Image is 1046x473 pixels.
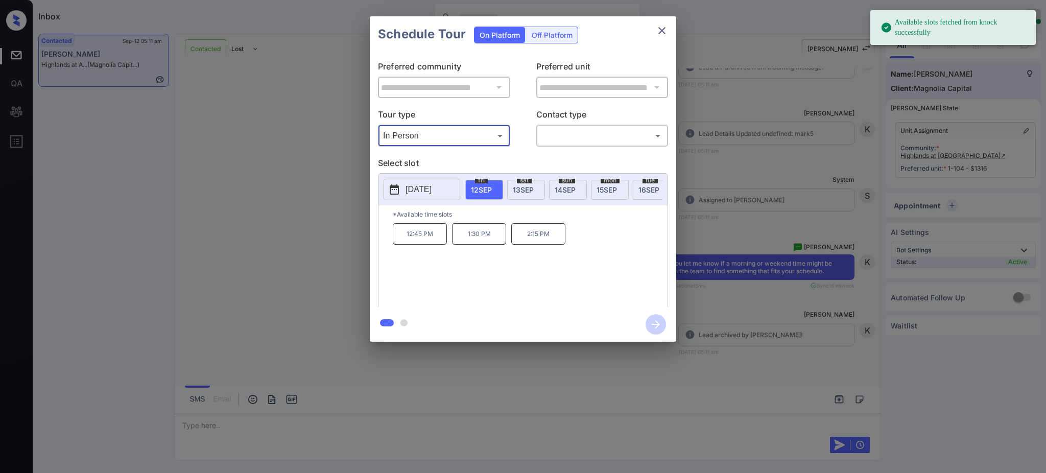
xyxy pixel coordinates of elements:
[591,180,629,200] div: date-select
[452,223,506,245] p: 1:30 PM
[536,60,669,77] p: Preferred unit
[652,20,672,41] button: close
[549,180,587,200] div: date-select
[378,157,668,173] p: Select slot
[601,177,620,183] span: mon
[370,16,474,52] h2: Schedule Tour
[597,185,617,194] span: 15 SEP
[643,177,658,183] span: tue
[555,185,576,194] span: 14 SEP
[527,27,578,43] div: Off Platform
[378,60,510,77] p: Preferred community
[517,177,532,183] span: sat
[378,108,510,125] p: Tour type
[471,185,492,194] span: 12 SEP
[638,185,659,194] span: 16 SEP
[881,13,1028,42] div: Available slots fetched from knock successfully
[475,177,488,183] span: fri
[633,180,671,200] div: date-select
[511,223,565,245] p: 2:15 PM
[393,223,447,245] p: 12:45 PM
[381,127,508,144] div: In Person
[406,183,432,196] p: [DATE]
[536,108,669,125] p: Contact type
[639,311,672,338] button: btn-next
[559,177,575,183] span: sun
[384,179,460,200] button: [DATE]
[507,180,545,200] div: date-select
[465,180,503,200] div: date-select
[513,185,534,194] span: 13 SEP
[474,27,525,43] div: On Platform
[393,205,668,223] p: *Available time slots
